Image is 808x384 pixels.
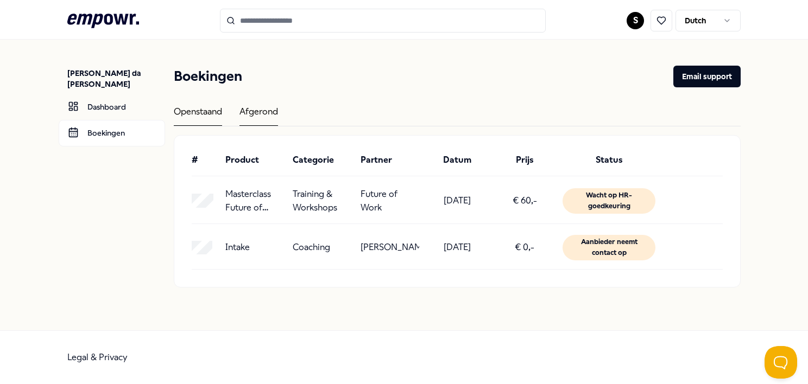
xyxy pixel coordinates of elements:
[192,153,217,167] div: #
[361,240,419,254] p: [PERSON_NAME]
[293,153,351,167] div: Categorie
[513,194,537,208] p: € 60,-
[174,105,222,126] div: Openstaand
[563,153,655,167] div: Status
[220,9,546,33] input: Search for products, categories or subcategories
[67,68,165,89] p: [PERSON_NAME] da [PERSON_NAME]
[293,240,330,254] p: Coaching
[67,352,128,362] a: Legal & Privacy
[563,235,655,260] div: Aanbieder neemt contact op
[627,12,644,29] button: S
[239,105,278,126] div: Afgerond
[59,94,165,120] a: Dashboard
[174,66,242,87] h1: Boekingen
[428,153,487,167] div: Datum
[225,240,250,254] p: Intake
[59,120,165,146] a: Boekingen
[225,153,284,167] div: Product
[361,187,419,215] p: Future of Work
[225,187,284,215] p: Masterclass Future of Work
[673,66,741,87] button: Email support
[563,188,655,214] div: Wacht op HR-goedkeuring
[444,240,471,254] p: [DATE]
[361,153,419,167] div: Partner
[765,346,797,379] iframe: Help Scout Beacon - Open
[515,240,534,254] p: € 0,-
[495,153,554,167] div: Prijs
[444,194,471,208] p: [DATE]
[293,187,351,215] p: Training & Workshops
